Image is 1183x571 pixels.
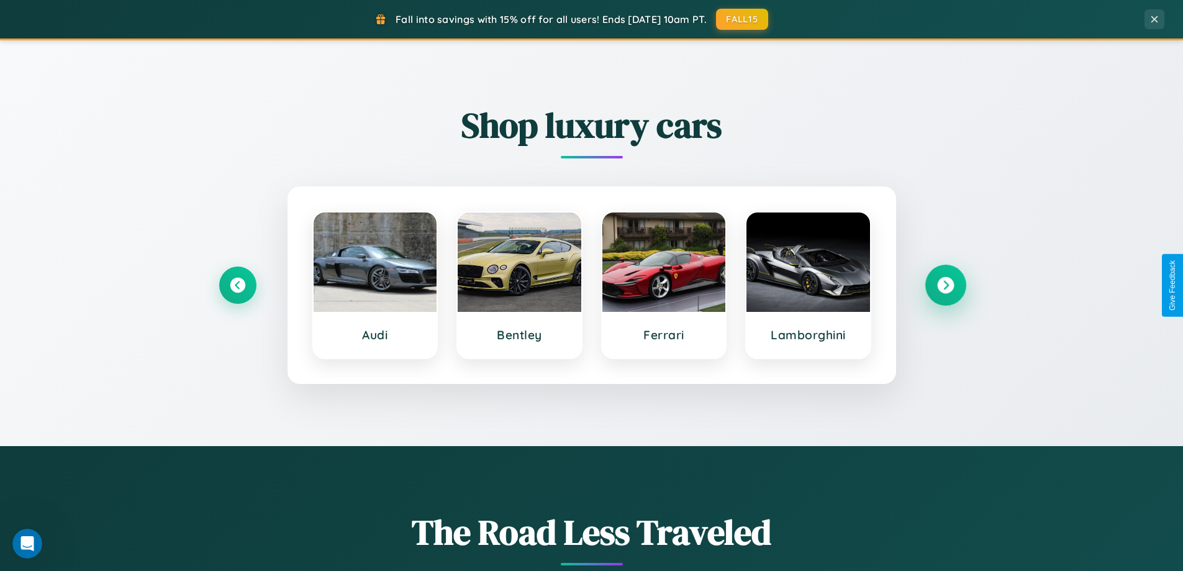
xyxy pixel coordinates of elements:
[219,508,964,556] h1: The Road Less Traveled
[470,327,569,342] h3: Bentley
[615,327,714,342] h3: Ferrari
[12,529,42,559] iframe: Intercom live chat
[1168,260,1177,311] div: Give Feedback
[716,9,768,30] button: FALL15
[759,327,858,342] h3: Lamborghini
[396,13,707,25] span: Fall into savings with 15% off for all users! Ends [DATE] 10am PT.
[326,327,425,342] h3: Audi
[219,101,964,149] h2: Shop luxury cars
